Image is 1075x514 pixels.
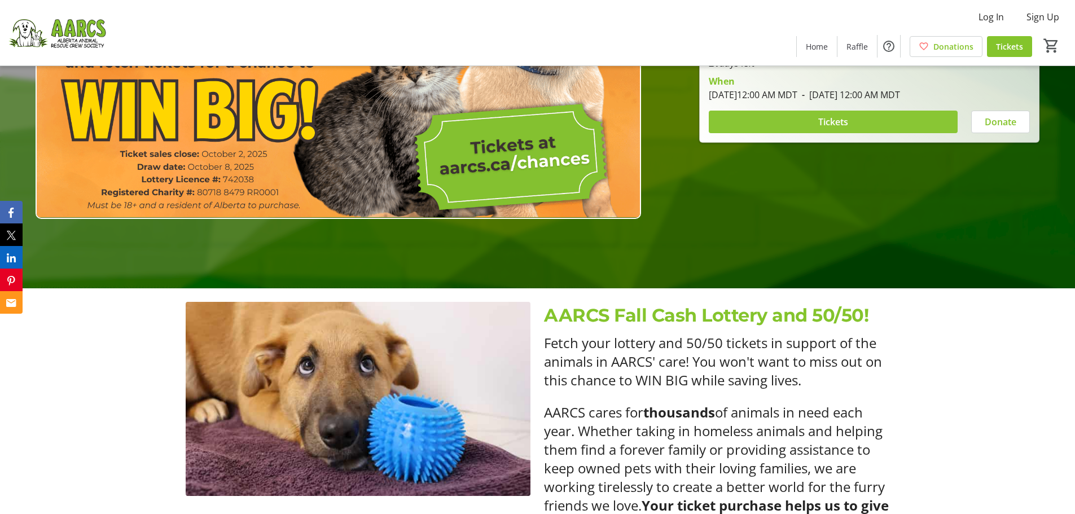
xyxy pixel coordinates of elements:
[818,115,848,129] span: Tickets
[806,41,828,52] span: Home
[846,41,868,52] span: Raffle
[709,89,797,101] span: [DATE] 12:00 AM MDT
[643,403,715,421] strong: thousands
[544,333,882,389] span: Fetch your lottery and 50/50 tickets in support of the animals in AARCS' care! You won't want to ...
[797,89,809,101] span: -
[797,36,837,57] a: Home
[996,41,1023,52] span: Tickets
[709,111,958,133] button: Tickets
[969,8,1013,26] button: Log In
[971,111,1030,133] button: Donate
[910,36,982,57] a: Donations
[837,36,877,57] a: Raffle
[1026,10,1059,24] span: Sign Up
[985,115,1016,129] span: Donate
[544,403,643,421] span: AARCS cares for
[544,302,889,329] p: AARCS Fall Cash Lottery and 50/50!
[1041,36,1061,56] button: Cart
[877,35,900,58] button: Help
[709,74,735,88] div: When
[979,10,1004,24] span: Log In
[797,89,900,101] span: [DATE] 12:00 AM MDT
[1017,8,1068,26] button: Sign Up
[7,5,107,61] img: Alberta Animal Rescue Crew Society's Logo
[987,36,1032,57] a: Tickets
[186,302,530,496] img: undefined
[933,41,973,52] span: Donations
